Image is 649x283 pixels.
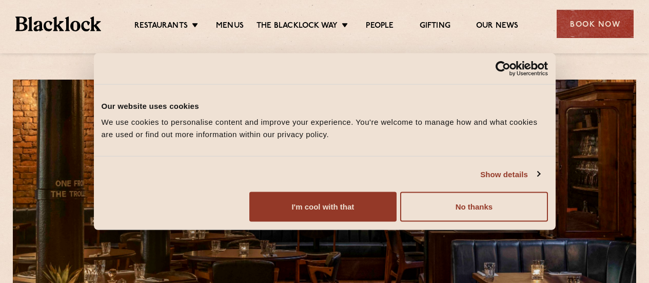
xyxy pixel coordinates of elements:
button: No thanks [400,192,547,222]
a: Gifting [420,21,450,32]
a: Usercentrics Cookiebot - opens in a new window [458,61,548,76]
button: I'm cool with that [249,192,397,222]
a: Our News [476,21,519,32]
a: The Blacklock Way [257,21,338,32]
div: We use cookies to personalise content and improve your experience. You're welcome to manage how a... [102,116,548,141]
div: Book Now [557,10,634,38]
a: Show details [480,168,540,180]
a: Restaurants [134,21,188,32]
div: Our website uses cookies [102,100,548,112]
img: BL_Textured_Logo-footer-cropped.svg [15,16,101,31]
a: Menus [216,21,244,32]
a: People [366,21,394,32]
